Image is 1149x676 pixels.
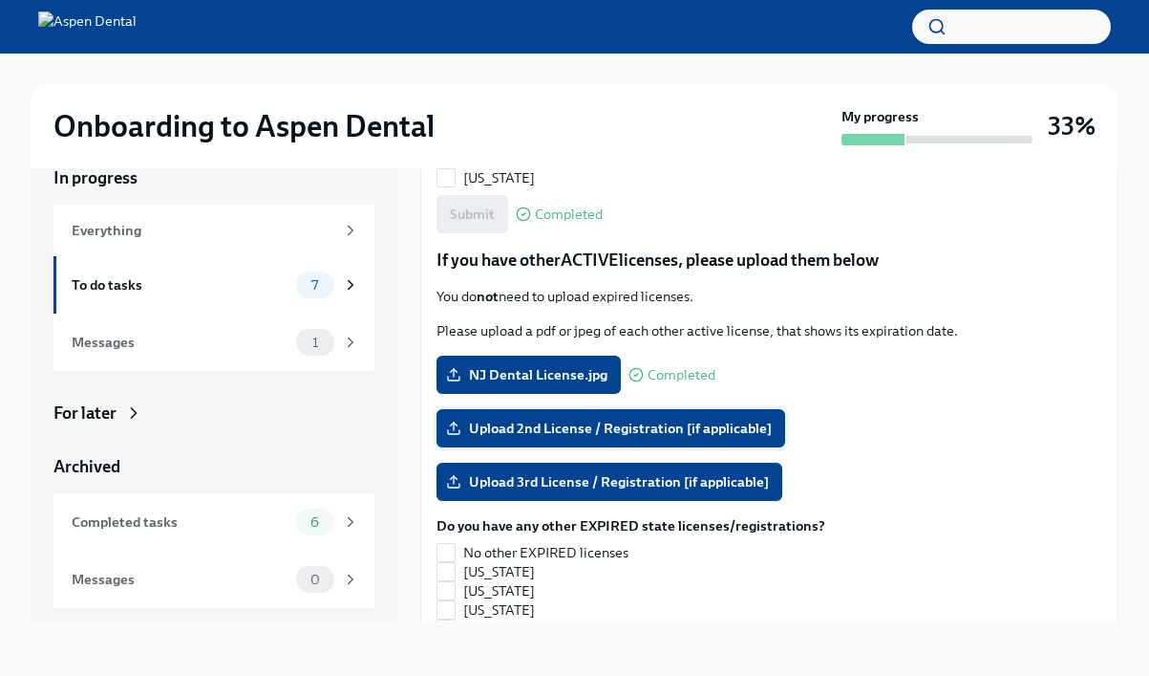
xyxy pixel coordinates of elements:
a: Messages1 [53,314,374,371]
span: No other EXPIRED licenses [463,543,628,562]
label: NJ Dental License.jpg [436,356,621,394]
span: Upload 2nd License / Registration [if applicable] [450,419,772,438]
div: For later [53,402,117,425]
span: Completed [535,207,603,222]
a: For later [53,402,374,425]
img: Aspen Dental [38,11,137,42]
div: To do tasks [72,274,288,295]
label: Upload 3rd License / Registration [if applicable] [436,463,782,501]
span: 0 [299,573,331,587]
span: [US_STATE] [463,168,535,187]
strong: My progress [841,107,919,126]
div: Completed tasks [72,512,288,533]
span: [US_STATE] [463,581,535,600]
strong: ACTIVE [561,250,619,271]
p: You do need to upload expired licenses. [436,287,1102,306]
span: [US_STATE] [463,620,535,639]
label: Upload 2nd License / Registration [if applicable] [436,409,785,447]
p: Please upload a pdf or jpeg of each other active license, that shows its expiration date. [436,321,1102,340]
span: [US_STATE] [463,600,535,620]
a: Completed tasks6 [53,493,374,551]
a: To do tasks7 [53,256,374,314]
h2: Onboarding to Aspen Dental [53,107,435,145]
a: Archived [53,455,374,478]
span: 1 [301,336,330,350]
span: 6 [299,515,330,530]
div: Everything [72,220,334,241]
div: Messages [72,332,288,353]
a: Everything [53,205,374,256]
span: [US_STATE] [463,562,535,581]
span: Upload 3rd License / Registration [if applicable] [450,472,769,491]
label: Do you have any other EXPIRED state licenses/registrations? [436,516,825,535]
span: NJ Dental License.jpg [450,365,607,384]
div: Messages [72,569,288,590]
span: Completed [648,368,715,382]
a: In progress [53,166,374,189]
a: Messages0 [53,551,374,608]
h3: 33% [1048,109,1096,143]
span: 7 [300,278,330,293]
p: If you have other licenses, please upload them below [436,249,1102,272]
strong: not [477,288,499,305]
